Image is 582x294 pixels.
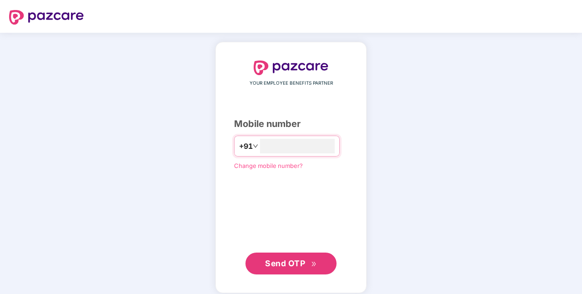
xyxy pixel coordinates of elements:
span: +91 [239,141,253,152]
div: Mobile number [234,117,348,131]
span: Send OTP [265,259,305,268]
a: Change mobile number? [234,162,303,169]
button: Send OTPdouble-right [245,253,337,274]
span: double-right [311,261,317,267]
span: YOUR EMPLOYEE BENEFITS PARTNER [250,80,333,87]
img: logo [9,10,84,25]
img: logo [254,61,328,75]
span: down [253,143,258,149]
